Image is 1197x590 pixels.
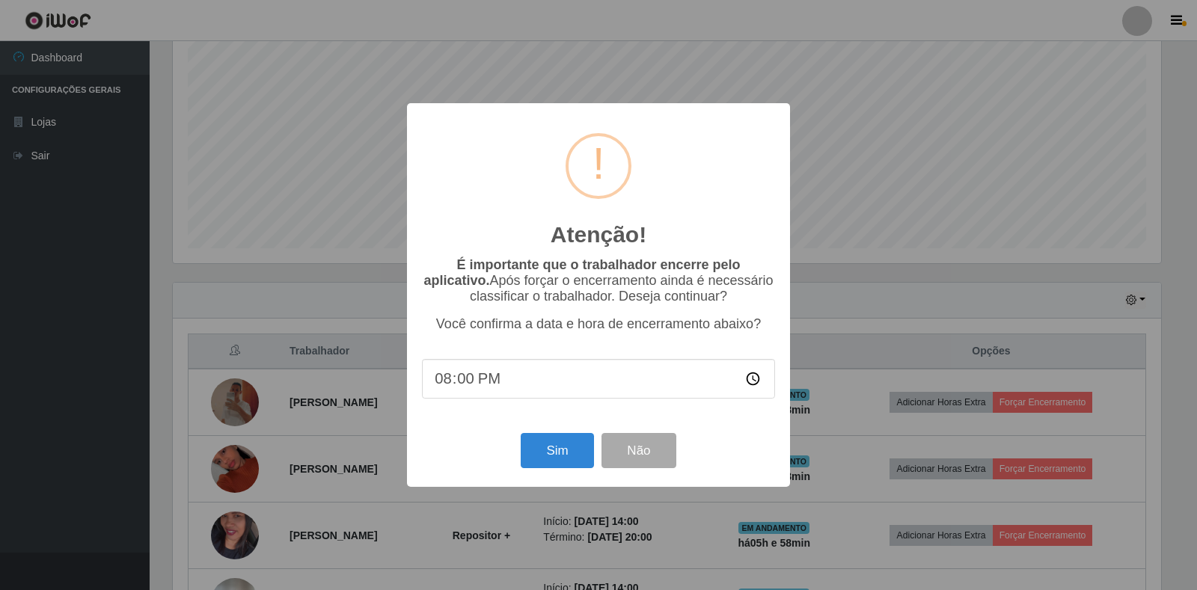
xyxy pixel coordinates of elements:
button: Sim [521,433,593,468]
button: Não [601,433,676,468]
b: É importante que o trabalhador encerre pelo aplicativo. [423,257,740,288]
h2: Atenção! [551,221,646,248]
p: Você confirma a data e hora de encerramento abaixo? [422,316,775,332]
p: Após forçar o encerramento ainda é necessário classificar o trabalhador. Deseja continuar? [422,257,775,304]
